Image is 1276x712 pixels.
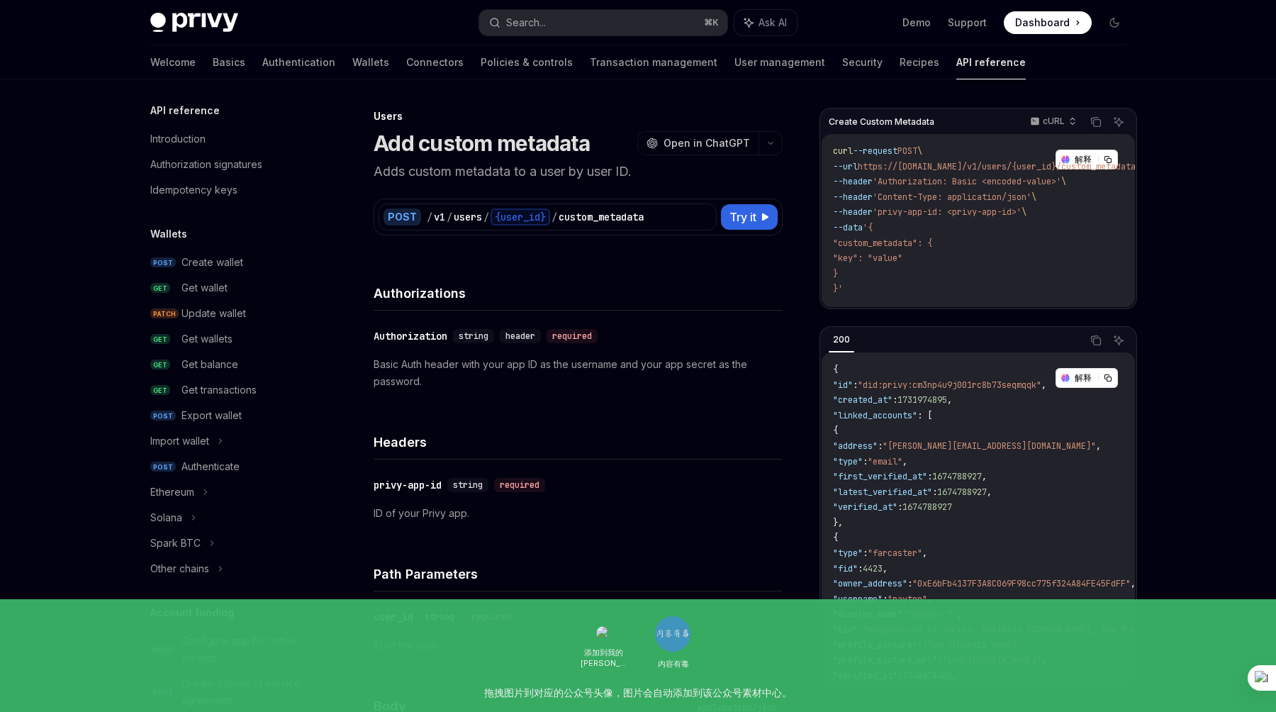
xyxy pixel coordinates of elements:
[150,308,179,319] span: PATCH
[982,471,987,482] span: ,
[833,145,853,157] span: curl
[150,385,170,396] span: GET
[150,560,209,577] div: Other chains
[427,210,432,224] div: /
[505,330,535,342] span: header
[734,45,825,79] a: User management
[858,563,863,574] span: :
[883,440,1096,452] span: "[PERSON_NAME][EMAIL_ADDRESS][DOMAIN_NAME]"
[833,532,838,543] span: {
[406,45,464,79] a: Connectors
[1087,113,1105,131] button: Copy the contents from the code block
[948,16,987,30] a: Support
[833,161,858,172] span: --url
[181,407,242,424] div: Export wallet
[1103,11,1126,34] button: Toggle dark mode
[374,329,447,343] div: Authorization
[833,547,863,559] span: "type"
[833,440,878,452] span: "address"
[873,176,1061,187] span: 'Authorization: Basic <encoded-value>'
[833,410,917,421] span: "linked_accounts"
[150,182,237,199] div: Idempotency keys
[721,204,778,230] button: Try it
[833,252,902,264] span: "key": "value"
[139,352,320,377] a: GETGet balance
[1041,379,1046,391] span: ,
[868,456,902,467] span: "email"
[833,238,932,249] span: "custom_metadata": {
[853,379,858,391] span: :
[150,535,201,552] div: Spark BTC
[863,456,868,467] span: :
[150,334,170,345] span: GET
[863,222,873,233] span: '{
[150,45,196,79] a: Welcome
[374,433,783,452] h4: Headers
[863,563,883,574] span: 4423
[883,563,888,574] span: ,
[483,210,489,224] div: /
[704,17,719,28] span: ⌘ K
[858,161,1136,172] span: https://[DOMAIN_NAME]/v1/users/{user_id}/custom_metadata
[833,517,843,528] span: },
[150,102,220,119] h5: API reference
[590,45,717,79] a: Transaction management
[922,547,927,559] span: ,
[833,191,873,203] span: --header
[181,330,233,347] div: Get wallets
[1109,113,1128,131] button: Ask AI
[917,410,932,421] span: : [
[927,594,932,605] span: ,
[1131,578,1136,589] span: ,
[892,394,897,406] span: :
[139,250,320,275] a: POSTCreate wallet
[454,210,482,224] div: users
[637,131,759,155] button: Open in ChatGPT
[863,547,868,559] span: :
[150,257,176,268] span: POST
[213,45,245,79] a: Basics
[932,471,982,482] span: 1674788927
[937,486,987,498] span: 1674788927
[902,16,931,30] a: Demo
[506,14,546,31] div: Search...
[547,329,598,343] div: required
[729,208,756,226] span: Try it
[181,458,240,475] div: Authenticate
[858,379,1041,391] span: "did:privy:cm3np4u9j001rc8b73seqmqqk"
[833,486,932,498] span: "latest_verified_at"
[1031,191,1036,203] span: \
[352,45,389,79] a: Wallets
[262,45,335,79] a: Authentication
[833,364,838,375] span: {
[374,564,783,584] h4: Path Parameters
[927,471,932,482] span: :
[1061,176,1066,187] span: \
[552,210,557,224] div: /
[139,275,320,301] a: GETGet wallet
[434,210,445,224] div: v1
[150,462,176,472] span: POST
[181,279,228,296] div: Get wallet
[873,206,1022,218] span: 'privy-app-id: <privy-app-id>'
[932,486,937,498] span: :
[833,283,843,294] span: }'
[883,594,888,605] span: :
[181,382,257,399] div: Get transactions
[139,454,320,479] a: POSTAuthenticate
[947,394,952,406] span: ,
[139,403,320,428] a: POSTExport wallet
[139,326,320,352] a: GETGet wallets
[833,456,863,467] span: "type"
[494,478,545,492] div: required
[150,433,209,450] div: Import wallet
[897,501,902,513] span: :
[833,394,892,406] span: "created_at"
[868,547,922,559] span: "farcaster"
[150,411,176,421] span: POST
[842,45,883,79] a: Security
[833,425,838,436] span: {
[878,440,883,452] span: :
[987,486,992,498] span: ,
[150,130,206,148] div: Introduction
